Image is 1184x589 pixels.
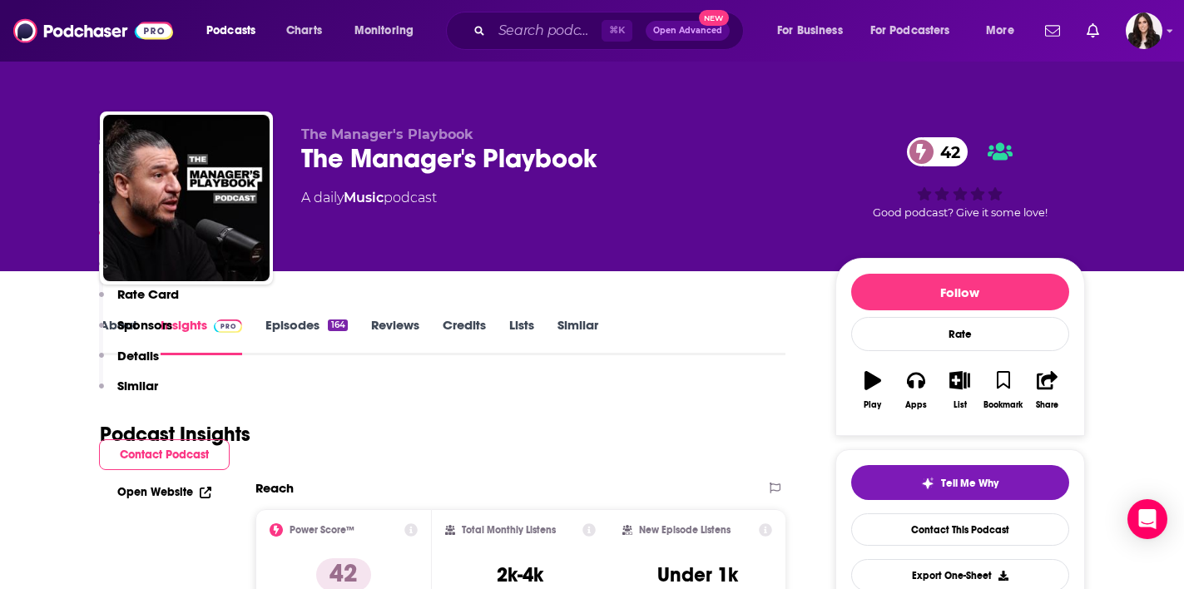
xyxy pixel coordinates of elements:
button: Contact Podcast [99,439,230,470]
a: Show notifications dropdown [1038,17,1067,45]
div: Play [864,400,881,410]
button: open menu [860,17,974,44]
a: Episodes164 [265,317,347,355]
button: Details [99,348,159,379]
button: Follow [851,274,1069,310]
button: Apps [894,360,938,420]
div: Share [1036,400,1058,410]
a: Lists [509,317,534,355]
h2: Total Monthly Listens [462,524,556,536]
span: 42 [924,137,969,166]
button: open menu [974,17,1035,44]
span: Good podcast? Give it some love! [873,206,1048,219]
button: open menu [343,17,435,44]
div: Rate [851,317,1069,351]
button: open menu [765,17,864,44]
button: open menu [195,17,277,44]
span: Open Advanced [653,27,722,35]
div: Apps [905,400,927,410]
div: 42Good podcast? Give it some love! [835,126,1085,230]
div: Open Intercom Messenger [1127,499,1167,539]
span: Tell Me Why [941,477,998,490]
a: Reviews [371,317,419,355]
input: Search podcasts, credits, & more... [492,17,602,44]
a: Open Website [117,485,211,499]
span: Logged in as RebeccaShapiro [1126,12,1162,49]
h3: Under 1k [657,562,738,587]
a: Contact This Podcast [851,513,1069,546]
button: Share [1025,360,1068,420]
span: Monitoring [354,19,414,42]
div: Search podcasts, credits, & more... [462,12,760,50]
img: The Manager's Playbook [103,115,270,281]
p: Similar [117,378,158,393]
button: Play [851,360,894,420]
button: Sponsors [99,317,172,348]
div: A daily podcast [301,188,437,208]
button: Show profile menu [1126,12,1162,49]
span: Charts [286,19,322,42]
a: Charts [275,17,332,44]
button: tell me why sparkleTell Me Why [851,465,1069,500]
a: Similar [557,317,598,355]
span: Podcasts [206,19,255,42]
div: 164 [328,319,347,331]
span: For Business [777,19,843,42]
img: Podchaser - Follow, Share and Rate Podcasts [13,15,173,47]
span: The Manager's Playbook [301,126,473,142]
h2: Power Score™ [290,524,354,536]
p: Sponsors [117,317,172,333]
button: List [938,360,981,420]
button: Similar [99,378,158,408]
h2: Reach [255,480,294,496]
a: Music [344,190,384,205]
h2: New Episode Listens [639,524,731,536]
p: Details [117,348,159,364]
h3: 2k-4k [497,562,543,587]
button: Open AdvancedNew [646,21,730,41]
a: Credits [443,317,486,355]
img: User Profile [1126,12,1162,49]
div: Bookmark [983,400,1023,410]
div: List [954,400,967,410]
a: Show notifications dropdown [1080,17,1106,45]
img: tell me why sparkle [921,477,934,490]
span: New [699,10,729,26]
span: More [986,19,1014,42]
span: ⌘ K [602,20,632,42]
a: 42 [907,137,969,166]
button: Bookmark [982,360,1025,420]
span: For Podcasters [870,19,950,42]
